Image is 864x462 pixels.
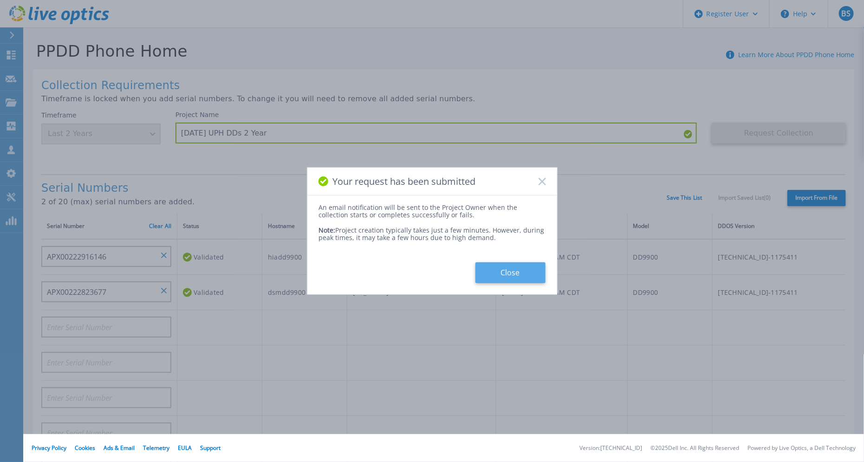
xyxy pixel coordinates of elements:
[200,444,221,452] a: Support
[333,176,476,187] span: Your request has been submitted
[475,262,546,283] button: Close
[178,444,192,452] a: EULA
[104,444,135,452] a: Ads & Email
[650,445,739,451] li: © 2025 Dell Inc. All Rights Reserved
[579,445,642,451] li: Version: [TECHNICAL_ID]
[143,444,169,452] a: Telemetry
[319,226,336,234] span: Note:
[75,444,95,452] a: Cookies
[319,219,546,241] div: Project creation typically takes just a few minutes. However, during peak times, it may take a fe...
[32,444,66,452] a: Privacy Policy
[747,445,856,451] li: Powered by Live Optics, a Dell Technology
[319,204,546,219] div: An email notification will be sent to the Project Owner when the collection starts or completes s...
